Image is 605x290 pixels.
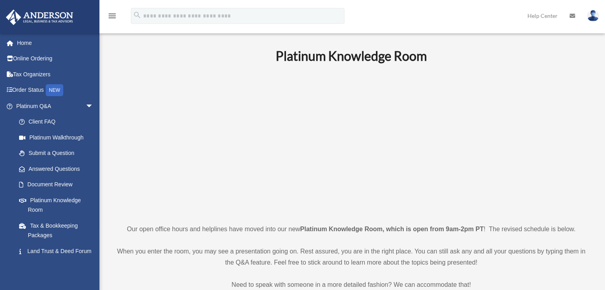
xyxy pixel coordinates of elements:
a: Platinum Q&Aarrow_drop_down [6,98,105,114]
p: When you enter the room, you may see a presentation going on. Rest assured, you are in the right ... [113,246,589,268]
a: Tax Organizers [6,66,105,82]
a: Portal Feedback [11,259,105,275]
a: Client FAQ [11,114,105,130]
a: menu [107,14,117,21]
strong: Platinum Knowledge Room, which is open from 9am-2pm PT [300,226,484,232]
a: Land Trust & Deed Forum [11,243,105,259]
b: Platinum Knowledge Room [276,48,427,64]
p: Our open office hours and helplines have moved into our new ! The revised schedule is below. [113,224,589,235]
a: Platinum Knowledge Room [11,192,101,218]
i: search [133,11,142,19]
iframe: 231110_Toby_KnowledgeRoom [232,75,471,209]
a: Home [6,35,105,51]
a: Answered Questions [11,161,105,177]
img: User Pic [587,10,599,21]
a: Online Ordering [6,51,105,67]
img: Anderson Advisors Platinum Portal [4,10,76,25]
a: Order StatusNEW [6,82,105,99]
a: Document Review [11,177,105,193]
div: NEW [46,84,63,96]
i: menu [107,11,117,21]
a: Platinum Walkthrough [11,130,105,145]
a: Tax & Bookkeeping Packages [11,218,105,243]
span: arrow_drop_down [86,98,101,114]
a: Submit a Question [11,145,105,161]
